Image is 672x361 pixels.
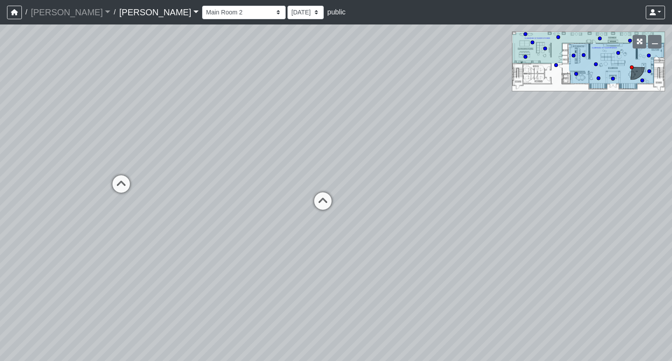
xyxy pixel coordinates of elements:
iframe: Ybug feedback widget [7,344,58,361]
a: [PERSON_NAME] [31,3,110,21]
span: / [110,3,119,21]
a: [PERSON_NAME] [119,3,199,21]
span: / [22,3,31,21]
span: public [327,8,346,16]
